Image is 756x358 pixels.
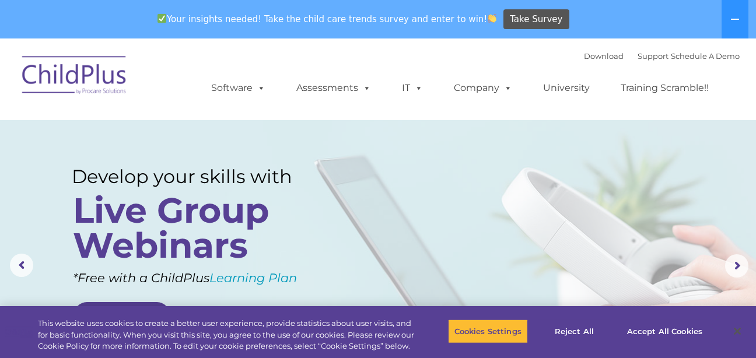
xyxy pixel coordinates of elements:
a: Take Survey [503,9,569,30]
a: University [531,76,601,100]
button: Accept All Cookies [621,319,709,343]
div: This website uses cookies to create a better user experience, provide statistics about user visit... [38,318,416,352]
a: Learn More [74,302,170,328]
a: Learning Plan [209,271,297,285]
rs-layer: Live Group Webinars [73,193,318,263]
a: Software [199,76,277,100]
a: Company [442,76,524,100]
a: Download [584,51,624,61]
a: Assessments [285,76,383,100]
span: Take Survey [510,9,562,30]
button: Reject All [538,319,611,343]
a: Support [638,51,668,61]
a: Schedule A Demo [671,51,740,61]
font: | [584,51,740,61]
rs-layer: Develop your skills with [72,165,322,188]
span: Phone number [162,125,212,134]
rs-layer: *Free with a ChildPlus [73,266,340,289]
span: Last name [162,77,198,86]
img: ChildPlus by Procare Solutions [16,48,133,106]
img: ✅ [157,14,166,23]
img: 👏 [488,14,496,23]
a: IT [390,76,435,100]
button: Cookies Settings [448,319,528,343]
span: Your insights needed! Take the child care trends survey and enter to win! [152,8,502,30]
a: Training Scramble!! [609,76,720,100]
button: Close [724,318,750,344]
